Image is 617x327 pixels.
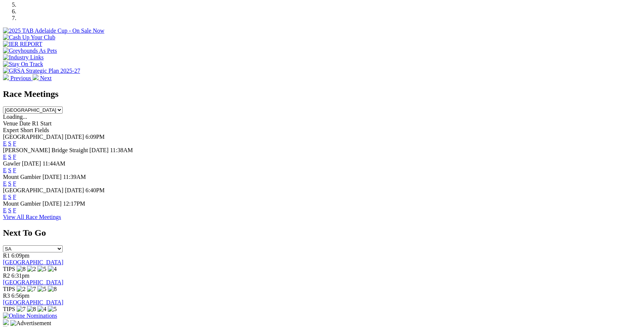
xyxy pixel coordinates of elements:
span: [DATE] [89,147,109,153]
span: TIPS [3,266,15,272]
img: Advertisement [10,320,51,327]
img: 2025 TAB Adelaide Cup - On Sale Now [3,27,105,34]
span: Mount Gambier [3,174,41,180]
span: 6:09pm [11,252,30,259]
a: Previous [3,75,33,81]
a: F [13,207,16,213]
a: S [8,207,11,213]
span: 6:56pm [11,292,30,299]
img: Cash Up Your Club [3,34,55,41]
span: [PERSON_NAME] Bridge Straight [3,147,88,153]
img: 8 [27,306,36,313]
a: S [8,140,11,147]
span: [DATE] [43,200,62,207]
span: TIPS [3,306,15,312]
span: 11:38AM [110,147,133,153]
span: R3 [3,292,10,299]
img: 7 [27,286,36,292]
a: E [3,180,7,187]
span: 12:17PM [63,200,85,207]
span: Loading... [3,114,27,120]
span: [GEOGRAPHIC_DATA] [3,134,63,140]
a: Next [33,75,52,81]
h2: Race Meetings [3,89,614,99]
img: 5 [37,286,46,292]
span: TIPS [3,286,15,292]
img: Stay On Track [3,61,43,68]
a: E [3,167,7,173]
a: E [3,140,7,147]
span: Gawler [3,160,20,167]
img: chevron-left-pager-white.svg [3,74,9,80]
a: F [13,194,16,200]
a: [GEOGRAPHIC_DATA] [3,279,63,285]
span: Expert [3,127,19,133]
img: 8 [48,286,57,292]
span: R1 [3,252,10,259]
img: chevron-right-pager-white.svg [33,74,39,80]
h2: Next To Go [3,228,614,238]
span: 11:44AM [43,160,66,167]
span: Mount Gambier [3,200,41,207]
img: 7 [17,306,26,313]
a: S [8,167,11,173]
img: 5 [48,306,57,313]
img: 4 [48,266,57,272]
a: View All Race Meetings [3,214,61,220]
img: Greyhounds As Pets [3,48,57,54]
a: [GEOGRAPHIC_DATA] [3,299,63,305]
span: [DATE] [65,134,84,140]
img: 4 [37,306,46,313]
a: S [8,180,11,187]
img: IER REPORT [3,41,42,48]
span: 6:31pm [11,272,30,279]
a: F [13,154,16,160]
span: 6:09PM [86,134,105,140]
span: Next [40,75,52,81]
span: [DATE] [65,187,84,193]
span: [DATE] [22,160,41,167]
span: Previous [10,75,31,81]
img: 5 [37,266,46,272]
a: S [8,154,11,160]
img: 2 [17,286,26,292]
span: Venue [3,120,18,127]
a: S [8,194,11,200]
a: F [13,180,16,187]
img: 2 [27,266,36,272]
span: 11:39AM [63,174,86,180]
a: [GEOGRAPHIC_DATA] [3,259,63,265]
a: E [3,207,7,213]
span: 6:40PM [86,187,105,193]
a: E [3,154,7,160]
img: 8 [17,266,26,272]
img: Industry Links [3,54,44,61]
span: R2 [3,272,10,279]
a: F [13,140,16,147]
img: GRSA Strategic Plan 2025-27 [3,68,80,74]
img: 15187_Greyhounds_GreysPlayCentral_Resize_SA_WebsiteBanner_300x115_2025.jpg [3,319,9,325]
img: Online Nominations [3,313,57,319]
span: Date [19,120,30,127]
a: F [13,167,16,173]
span: [GEOGRAPHIC_DATA] [3,187,63,193]
a: E [3,194,7,200]
span: R1 Start [32,120,52,127]
span: Short [20,127,33,133]
span: Fields [34,127,49,133]
span: [DATE] [43,174,62,180]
